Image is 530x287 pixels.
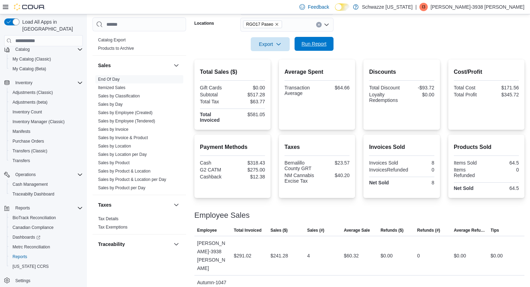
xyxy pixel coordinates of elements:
h3: Sales [98,62,111,69]
p: | [415,3,417,11]
a: Tax Details [98,216,119,221]
h2: Payment Methods [200,143,265,151]
div: -$93.72 [403,85,434,90]
div: $0.00 [234,85,265,90]
button: Transfers (Classic) [7,146,86,156]
a: Purchase Orders [10,137,47,145]
span: My Catalog (Beta) [13,66,46,72]
a: Sales by Invoice & Product [98,135,148,140]
span: Adjustments (beta) [10,98,83,106]
a: Products to Archive [98,46,134,51]
span: Tax Exemptions [98,224,128,230]
h2: Invoices Sold [369,143,434,151]
div: 0 [417,252,420,260]
div: Loyalty Redemptions [369,92,400,103]
span: Cash Management [10,180,83,189]
a: Transfers (Classic) [10,147,50,155]
span: Adjustments (Classic) [13,90,53,95]
span: Reports [13,254,27,260]
button: Sales [172,61,180,70]
button: Traceabilty Dashboard [7,189,86,199]
span: Export [255,37,286,51]
button: Canadian Compliance [7,223,86,232]
div: $12.38 [234,174,265,180]
a: Adjustments (beta) [10,98,50,106]
button: Catalog [1,45,86,54]
div: Isaac-3938 Holliday [419,3,428,11]
button: Traceability [172,240,180,248]
h2: Average Spent [284,68,350,76]
div: 0 [488,167,519,173]
p: [PERSON_NAME]-3938 [PERSON_NAME] [431,3,524,11]
a: Tax Exemptions [98,225,128,230]
a: Reports [10,253,30,261]
button: Cash Management [7,180,86,189]
button: Adjustments (Classic) [7,88,86,97]
span: BioTrack Reconciliation [13,215,56,221]
div: Transaction Average [284,85,316,96]
div: $241.28 [271,252,288,260]
div: $63.77 [234,99,265,104]
div: $171.56 [488,85,519,90]
span: Operations [15,172,36,177]
span: Reports [15,205,30,211]
div: $0.00 [454,252,466,260]
div: Subtotal [200,92,231,97]
button: Taxes [172,201,180,209]
span: Transfers [10,157,83,165]
div: $60.32 [344,252,359,260]
a: Sales by Product & Location per Day [98,177,166,182]
span: Canadian Compliance [10,223,83,232]
button: Sales [98,62,171,69]
button: Open list of options [324,22,329,27]
a: BioTrack Reconciliation [10,214,59,222]
div: 64.5 [488,185,519,191]
span: Manifests [13,129,30,134]
a: Settings [13,277,33,285]
span: Washington CCRS [10,262,83,271]
span: Sales by Invoice [98,127,128,132]
h2: Products Sold [454,143,519,151]
span: Reports [13,204,83,212]
div: Bernalillo County GRT [284,160,316,171]
div: G2 CATM [200,167,231,173]
span: Adjustments (beta) [13,99,48,105]
a: Sales by Classification [98,94,140,98]
span: Transfers (Classic) [10,147,83,155]
div: $23.57 [319,160,350,166]
a: My Catalog (Beta) [10,65,49,73]
div: Total Discount [369,85,400,90]
a: Manifests [10,127,33,136]
a: Sales by Day [98,102,123,107]
a: Inventory Manager (Classic) [10,118,67,126]
button: Export [251,37,290,51]
div: $0.00 [491,252,503,260]
strong: Total Invoiced [200,112,220,123]
div: $345.72 [488,92,519,97]
button: Reports [13,204,33,212]
div: $275.00 [234,167,265,173]
span: Metrc Reconciliation [10,243,83,251]
a: Sales by Location [98,144,131,149]
a: Catalog Export [98,38,126,42]
span: RGO17 Paseo [243,21,282,28]
span: Traceabilty Dashboard [10,190,83,198]
span: Sales by Classification [98,93,140,99]
span: [US_STATE] CCRS [13,264,49,269]
a: Sales by Product [98,160,130,165]
div: 8 [403,160,434,166]
div: 0 [411,167,434,173]
button: Clear input [316,22,322,27]
span: Sales by Employee (Tendered) [98,118,155,124]
span: My Catalog (Beta) [10,65,83,73]
span: Catalog [13,45,83,54]
div: InvoicesRefunded [369,167,408,173]
button: Inventory Count [7,107,86,117]
div: $581.05 [234,112,265,117]
span: Sales by Employee (Created) [98,110,153,115]
button: Remove RGO17 Paseo from selection in this group [275,22,279,26]
span: Refunds (#) [417,228,440,233]
div: $517.28 [234,92,265,97]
